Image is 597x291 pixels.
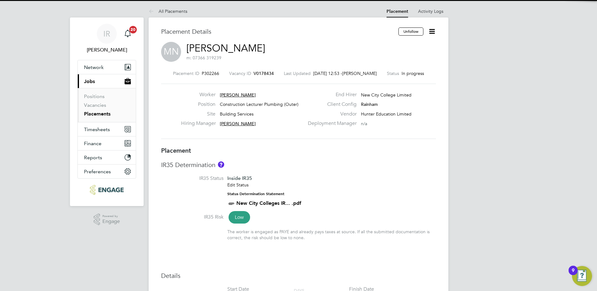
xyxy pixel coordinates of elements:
[220,101,298,107] span: Construction Lecturer Plumbing (Outer)
[181,101,215,108] label: Position
[161,214,224,220] label: IR35 Risk
[161,27,394,36] h3: Placement Details
[84,111,111,117] a: Placements
[361,92,412,98] span: New City College Limited
[129,26,137,33] span: 20
[77,24,136,54] a: IR[PERSON_NAME]
[181,120,215,127] label: Hiring Manager
[84,64,104,70] span: Network
[342,71,377,76] span: [PERSON_NAME]
[102,214,120,219] span: Powered by
[572,270,575,279] div: 9
[227,175,252,181] span: Inside IR35
[229,71,251,76] label: Vacancy ID
[78,122,136,136] button: Timesheets
[70,17,144,206] nav: Main navigation
[77,185,136,195] a: Go to home page
[84,102,106,108] a: Vacancies
[181,91,215,98] label: Worker
[227,229,436,240] div: The worker is engaged as PAYE and already pays taxes at source. If all the submitted documentatio...
[84,155,102,160] span: Reports
[103,30,110,38] span: IR
[78,88,136,122] div: Jobs
[227,192,284,196] strong: Status Determination Statement
[220,111,254,117] span: Building Services
[361,121,367,126] span: n/a
[161,175,224,182] label: IR35 Status
[78,165,136,178] button: Preferences
[181,111,215,117] label: Site
[84,78,95,84] span: Jobs
[402,71,424,76] span: In progress
[361,111,412,117] span: Hunter Education Limited
[173,71,199,76] label: Placement ID
[78,74,136,88] button: Jobs
[161,161,436,169] h3: IR35 Determination
[572,266,592,286] button: Open Resource Center, 9 new notifications
[304,120,357,127] label: Deployment Manager
[398,27,423,36] button: Unfollow
[121,24,134,44] a: 20
[78,60,136,74] button: Network
[387,71,399,76] label: Status
[236,200,301,206] a: New City Colleges IR... .pdf
[284,71,311,76] label: Last Updated
[161,272,436,280] h3: Details
[78,150,136,164] button: Reports
[161,147,191,154] b: Placement
[202,71,219,76] span: P302266
[304,101,357,108] label: Client Config
[220,92,256,98] span: [PERSON_NAME]
[304,91,357,98] label: End Hirer
[90,185,123,195] img: ncclondon-logo-retina.png
[418,8,443,14] a: Activity Logs
[361,101,378,107] span: Rainham
[229,211,250,224] span: Low
[149,8,187,14] a: All Placements
[313,71,342,76] span: [DATE] 12:53 -
[387,9,408,14] a: Placement
[186,42,265,54] a: [PERSON_NAME]
[84,93,105,99] a: Positions
[304,111,357,117] label: Vendor
[186,55,221,61] span: m: 07366 319239
[78,136,136,150] button: Finance
[84,141,101,146] span: Finance
[94,214,120,225] a: Powered byEngage
[84,169,111,175] span: Preferences
[84,126,110,132] span: Timesheets
[218,161,224,168] button: About IR35
[161,42,181,62] span: MN
[220,121,256,126] span: [PERSON_NAME]
[102,219,120,224] span: Engage
[254,71,274,76] span: V0178434
[77,46,136,54] span: Ian Rist
[227,182,249,188] a: Edit Status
